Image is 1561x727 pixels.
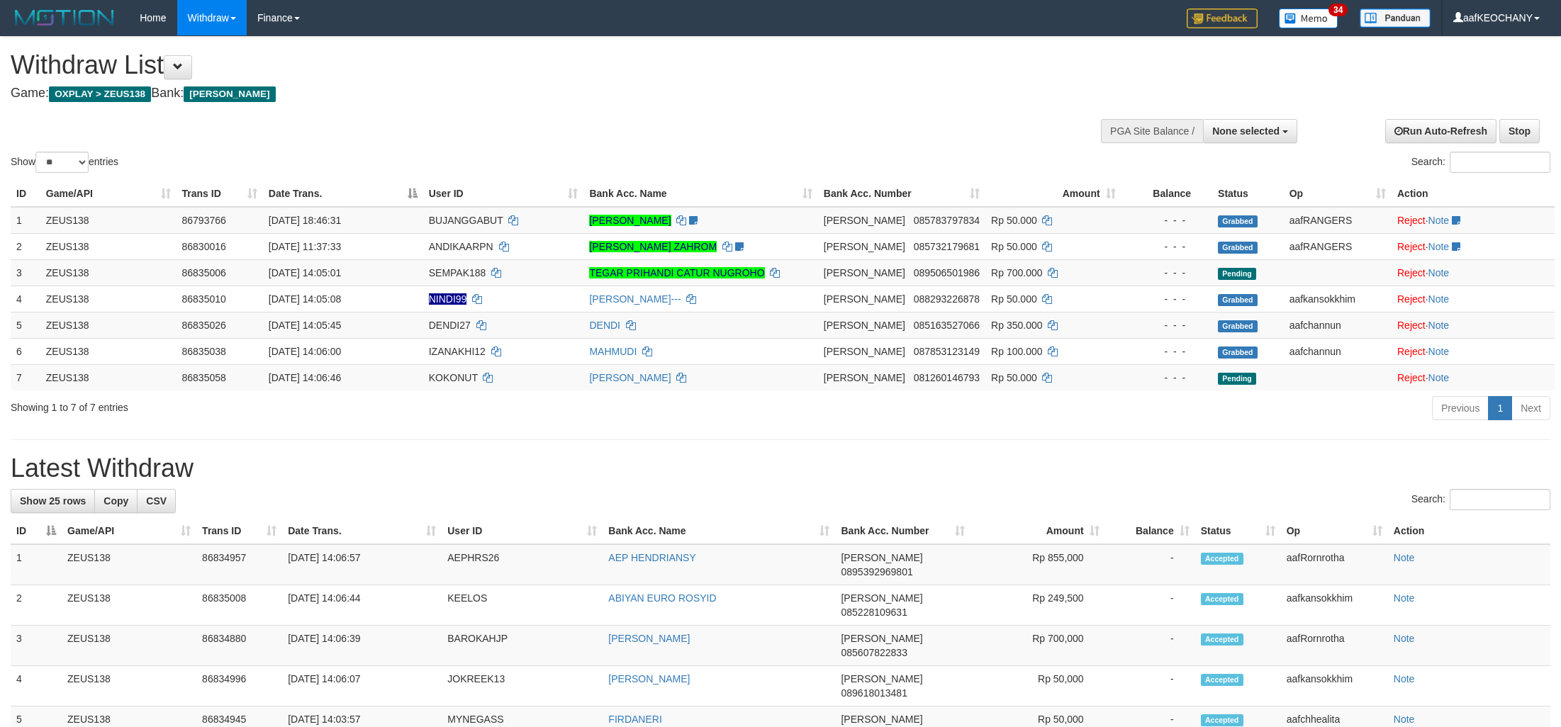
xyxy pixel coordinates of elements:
td: [DATE] 14:06:39 [282,626,442,666]
span: 34 [1328,4,1348,16]
a: Note [1428,320,1450,331]
a: Reject [1397,241,1426,252]
span: 86835058 [182,372,226,383]
td: Rp 50,000 [970,666,1105,706]
span: Copy 085732179681 to clipboard [914,241,980,252]
td: - [1105,666,1195,706]
td: 86834996 [196,666,282,706]
span: Rp 50.000 [991,241,1037,252]
th: Balance [1121,181,1212,207]
span: 86830016 [182,241,226,252]
span: [PERSON_NAME] [184,86,275,102]
label: Search: [1411,152,1550,173]
td: 1 [11,544,62,585]
h1: Latest Withdraw [11,454,1550,483]
a: FIRDANERI [608,714,661,725]
span: Grabbed [1218,294,1258,306]
td: 86834957 [196,544,282,585]
td: - [1105,626,1195,666]
span: Copy 088293226878 to clipboard [914,293,980,305]
th: Bank Acc. Number: activate to sort column ascending [818,181,985,207]
span: [PERSON_NAME] [824,346,905,357]
span: 86835006 [182,267,226,278]
span: [DATE] 14:05:01 [269,267,341,278]
div: - - - [1127,266,1207,280]
span: Grabbed [1218,215,1258,227]
td: ZEUS138 [40,286,177,312]
div: - - - [1127,344,1207,359]
span: Accepted [1201,593,1243,605]
a: AEP HENDRIANSY [608,552,695,563]
td: 86834880 [196,626,282,666]
td: · [1392,286,1555,312]
img: MOTION_logo.png [11,7,118,28]
span: Rp 700.000 [991,267,1042,278]
th: Bank Acc. Number: activate to sort column ascending [835,518,970,544]
span: Copy 085607822833 to clipboard [841,647,907,658]
span: [PERSON_NAME] [824,372,905,383]
span: Rp 50.000 [991,372,1037,383]
a: DENDI [589,320,620,331]
td: BAROKAHJP [442,626,603,666]
span: 86835038 [182,346,226,357]
span: Copy 0895392969801 to clipboard [841,566,912,577]
select: Showentries [35,152,89,173]
td: - [1105,544,1195,585]
th: Action [1392,181,1555,207]
td: · [1392,312,1555,338]
span: [DATE] 11:37:33 [269,241,341,252]
a: Note [1428,293,1450,305]
th: Trans ID: activate to sort column ascending [196,518,282,544]
a: Previous [1432,396,1489,420]
div: PGA Site Balance / [1101,119,1203,143]
a: Copy [94,489,138,513]
span: Accepted [1201,674,1243,686]
span: Nama rekening ada tanda titik/strip, harap diedit [429,293,467,305]
td: ZEUS138 [40,233,177,259]
a: Reject [1397,372,1426,383]
h1: Withdraw List [11,51,1026,79]
td: - [1105,585,1195,626]
span: Grabbed [1218,346,1258,359]
div: - - - [1127,318,1207,332]
a: Show 25 rows [11,489,95,513]
td: aafRANGERS [1284,207,1392,234]
label: Search: [1411,489,1550,510]
td: Rp 855,000 [970,544,1105,585]
span: Copy 085228109631 to clipboard [841,607,907,618]
img: Button%20Memo.svg [1279,9,1338,28]
a: Note [1428,215,1450,226]
span: [DATE] 14:06:46 [269,372,341,383]
span: ANDIKAARPN [429,241,493,252]
td: Rp 700,000 [970,626,1105,666]
a: Reject [1397,346,1426,357]
th: ID [11,181,40,207]
a: [PERSON_NAME] [589,372,671,383]
a: Reject [1397,267,1426,278]
td: ZEUS138 [62,585,196,626]
span: Copy 089618013481 to clipboard [841,687,907,699]
span: Accepted [1201,714,1243,726]
th: ID: activate to sort column descending [11,518,62,544]
span: [DATE] 14:05:45 [269,320,341,331]
span: Copy 081260146793 to clipboard [914,372,980,383]
span: [DATE] 18:46:31 [269,215,341,226]
td: [DATE] 14:06:57 [282,544,442,585]
td: aafkansokkhim [1281,666,1388,706]
th: User ID: activate to sort column ascending [423,181,584,207]
a: Note [1394,552,1415,563]
td: ZEUS138 [40,259,177,286]
span: [PERSON_NAME] [841,592,922,604]
td: 7 [11,364,40,390]
th: Op: activate to sort column ascending [1281,518,1388,544]
span: CSV [146,495,167,507]
td: KEELOS [442,585,603,626]
td: Rp 249,500 [970,585,1105,626]
input: Search: [1450,489,1550,510]
th: Game/API: activate to sort column ascending [62,518,196,544]
td: 86835008 [196,585,282,626]
span: Copy [103,495,128,507]
span: Copy 089506501986 to clipboard [914,267,980,278]
td: 2 [11,233,40,259]
span: 86835010 [182,293,226,305]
